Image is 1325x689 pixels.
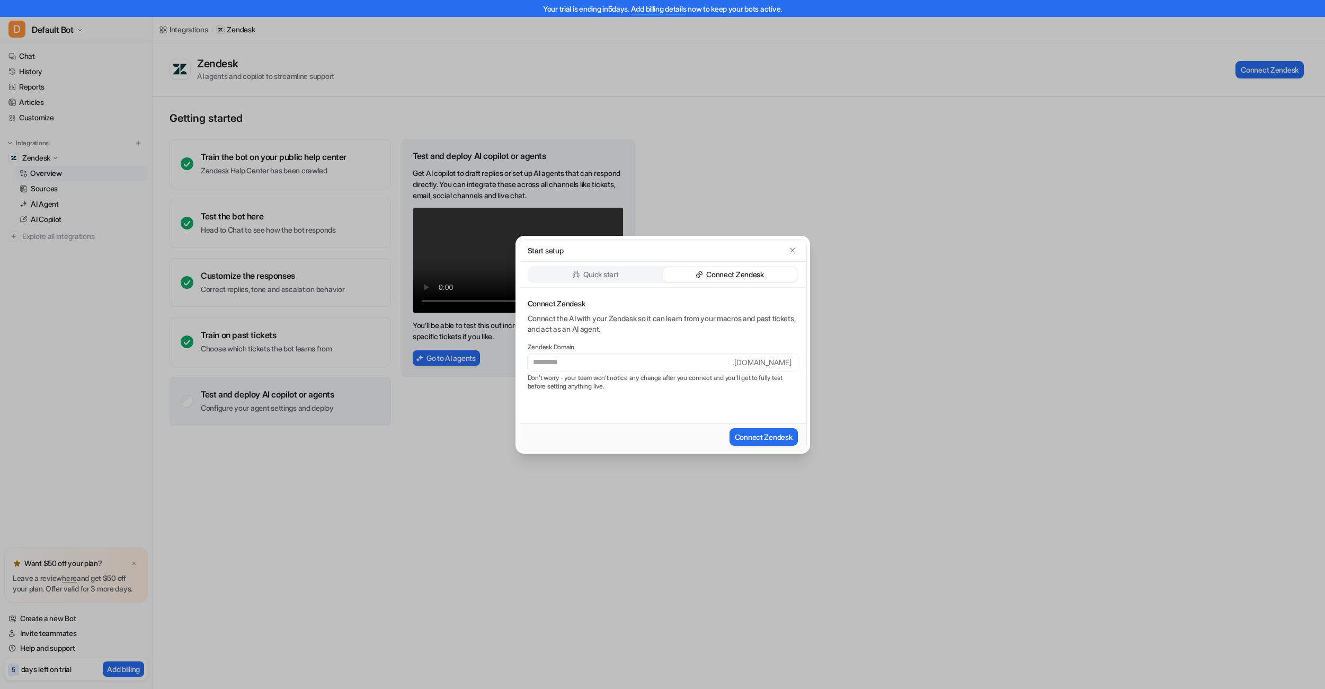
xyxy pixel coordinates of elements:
[706,269,764,280] p: Connect Zendesk
[528,313,798,334] p: Connect the AI with your Zendesk so it can learn from your macros and past tickets, and act as an...
[733,354,798,372] span: .[DOMAIN_NAME]
[528,343,798,351] label: Zendesk Domain
[528,245,564,256] p: Start setup
[730,428,798,446] button: Connect Zendesk
[528,374,798,391] p: Don’t worry - your team won’t notice any change after you connect and you’ll get to fully test be...
[583,269,619,280] p: Quick start
[528,298,798,309] p: Connect Zendesk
